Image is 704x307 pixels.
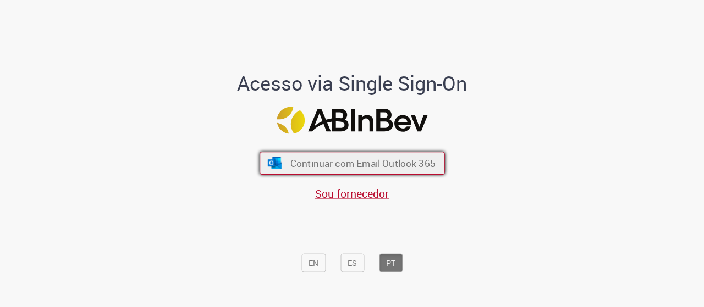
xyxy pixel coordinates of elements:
img: Logo ABInBev [277,107,427,134]
span: Continuar com Email Outlook 365 [290,157,435,169]
a: Sou fornecedor [315,186,389,200]
button: PT [379,253,403,272]
button: ícone Azure/Microsoft 360 Continuar com Email Outlook 365 [260,152,445,175]
h1: Acesso via Single Sign-On [200,72,505,94]
img: ícone Azure/Microsoft 360 [267,157,283,169]
button: EN [301,253,326,272]
button: ES [340,253,364,272]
